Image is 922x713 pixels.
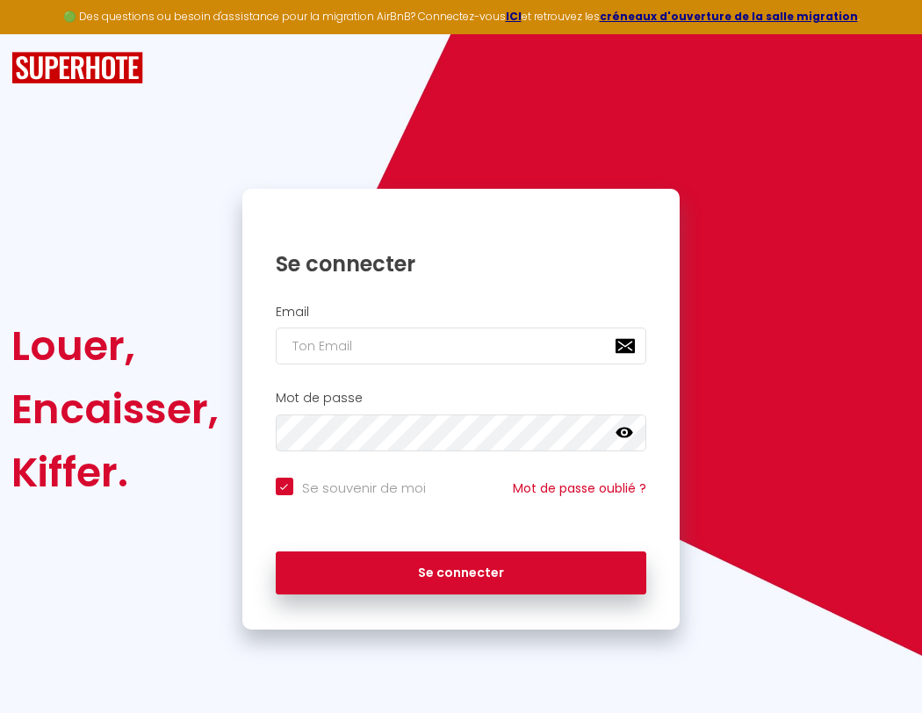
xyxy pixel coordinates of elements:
[276,391,647,406] h2: Mot de passe
[276,551,647,595] button: Se connecter
[276,250,647,277] h1: Se connecter
[11,314,219,378] div: Louer,
[276,328,647,364] input: Ton Email
[11,378,219,441] div: Encaisser,
[11,441,219,504] div: Kiffer.
[11,52,143,84] img: SuperHote logo
[513,479,646,497] a: Mot de passe oublié ?
[276,305,647,320] h2: Email
[600,9,858,24] a: créneaux d'ouverture de la salle migration
[506,9,522,24] a: ICI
